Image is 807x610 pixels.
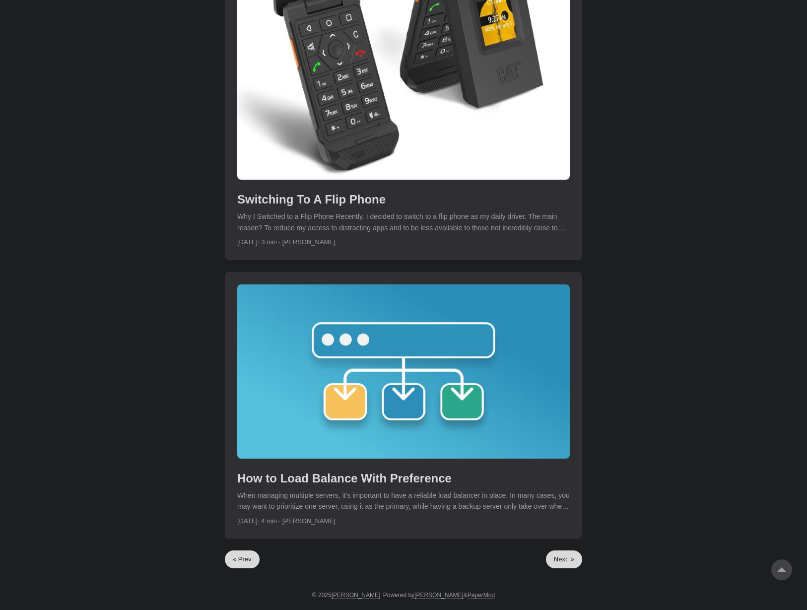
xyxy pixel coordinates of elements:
[332,592,381,599] a: [PERSON_NAME]
[225,550,260,568] a: « Prev
[312,592,381,599] span: © 2025
[383,592,495,599] span: Powered by &
[414,592,464,599] a: [PERSON_NAME]
[546,550,582,568] a: Next »
[225,272,582,539] a: post link to How to Load Balance With Preference
[771,559,792,580] a: go to top
[468,592,495,599] a: PaperMod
